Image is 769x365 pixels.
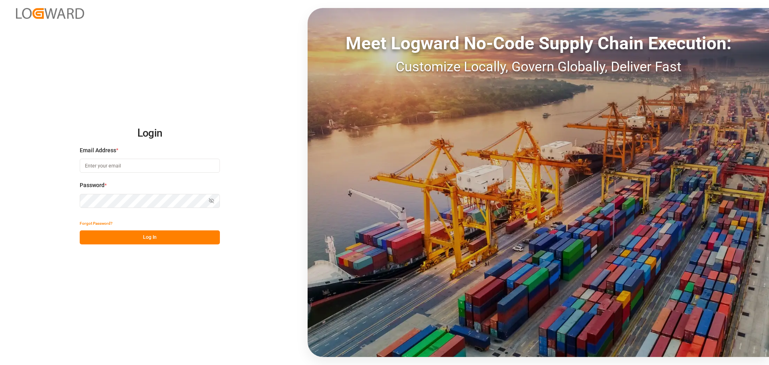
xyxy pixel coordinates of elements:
[308,56,769,77] div: Customize Locally, Govern Globally, Deliver Fast
[80,216,113,230] button: Forgot Password?
[80,146,116,155] span: Email Address
[308,30,769,56] div: Meet Logward No-Code Supply Chain Execution:
[16,8,84,19] img: Logward_new_orange.png
[80,159,220,173] input: Enter your email
[80,181,105,190] span: Password
[80,230,220,244] button: Log In
[80,121,220,146] h2: Login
